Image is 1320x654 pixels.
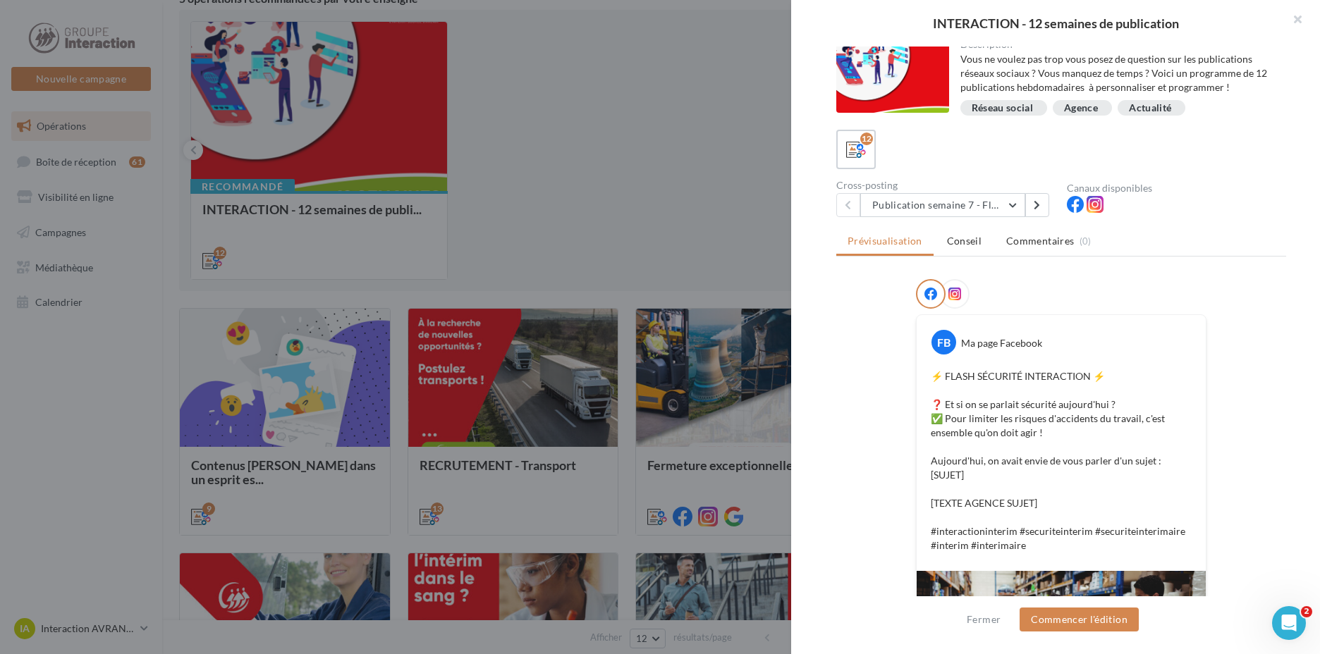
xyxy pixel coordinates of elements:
[1006,234,1074,248] span: Commentaires
[1080,235,1092,247] span: (0)
[972,103,1034,113] div: Réseau social
[960,52,1276,94] div: Vous ne voulez pas trop vous posez de question sur les publications réseaux sociaux ? Vous manque...
[961,336,1042,350] div: Ma page Facebook
[931,330,956,354] div: FB
[1020,607,1139,631] button: Commencer l'édition
[931,369,1192,553] p: ⚡️ FLASH SÉCURITÉ INTERACTION ⚡️ ❓ Et si on se parlait sécurité aujourd'hui ? ✅ Pour limiter les ...
[814,17,1297,30] div: INTERACTION - 12 semaines de publication
[947,235,982,247] span: Conseil
[1272,606,1306,640] iframe: Intercom live chat
[1067,183,1286,193] div: Canaux disponibles
[1129,103,1171,113] div: Actualité
[860,132,873,145] div: 12
[1301,606,1312,617] span: 2
[1064,103,1098,113] div: Agence
[961,611,1006,628] button: Fermer
[860,193,1025,217] button: Publication semaine 7 - Flash sécurité
[836,180,1056,190] div: Cross-posting
[960,39,1276,49] div: Description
